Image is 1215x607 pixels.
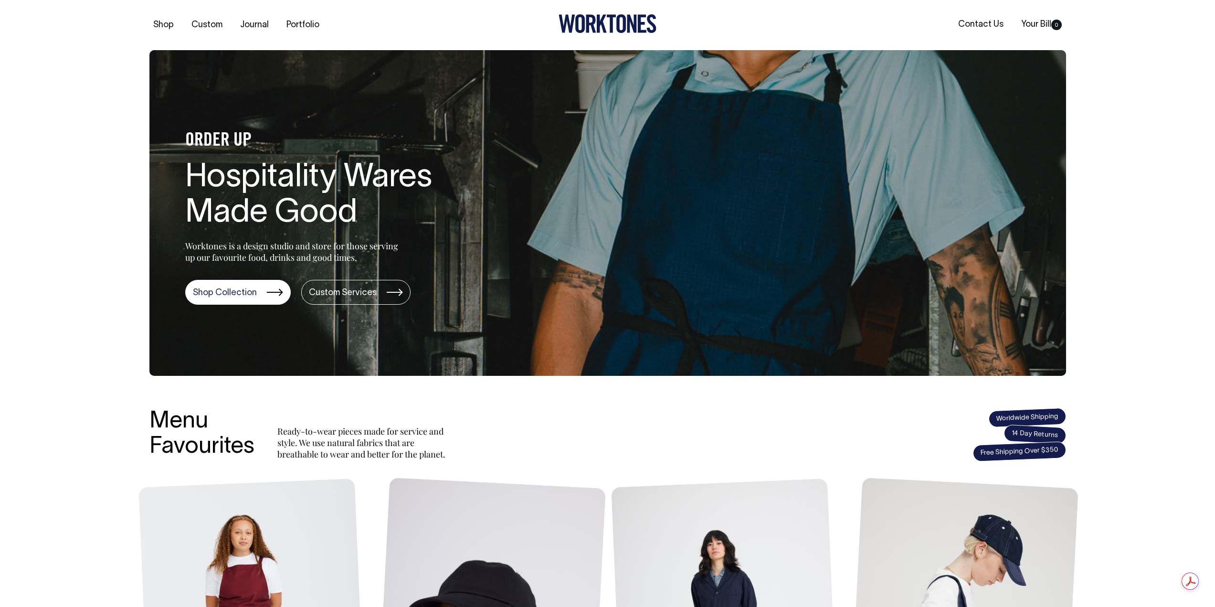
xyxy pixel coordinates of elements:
[972,441,1066,462] span: Free Shipping Over $350
[277,426,449,460] p: Ready-to-wear pieces made for service and style. We use natural fabrics that are breathable to we...
[149,409,254,460] h3: Menu Favourites
[185,240,402,263] p: Worktones is a design studio and store for those serving up our favourite food, drinks and good t...
[1051,20,1062,30] span: 0
[236,17,273,33] a: Journal
[188,17,226,33] a: Custom
[185,160,491,232] h1: Hospitality Wares Made Good
[1017,17,1066,32] a: Your Bill0
[301,280,411,305] a: Custom Services
[149,17,178,33] a: Shop
[954,17,1007,32] a: Contact Us
[988,407,1066,427] span: Worldwide Shipping
[1004,425,1067,445] span: 14 Day Returns
[185,280,291,305] a: Shop Collection
[185,131,491,151] h4: ORDER UP
[283,17,323,33] a: Portfolio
